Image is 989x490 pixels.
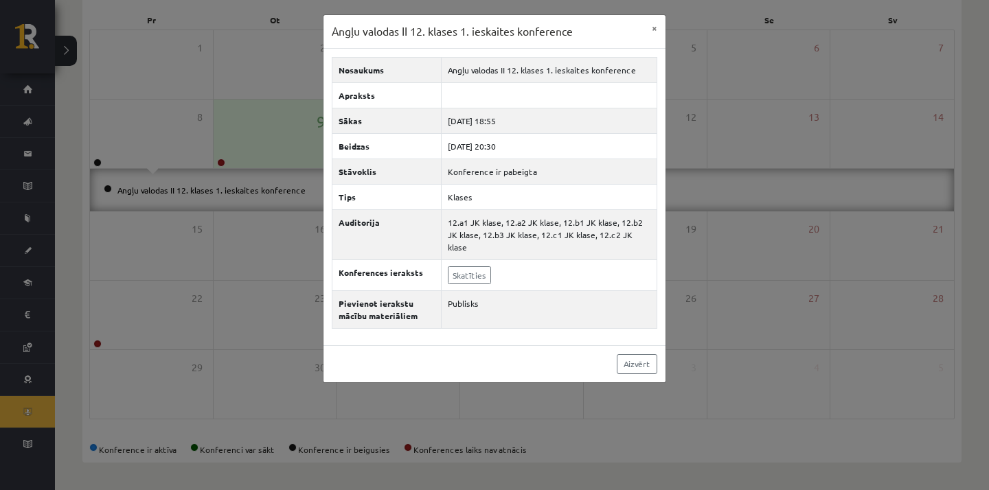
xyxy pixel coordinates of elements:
[332,184,442,209] th: Tips
[441,57,657,82] td: Angļu valodas II 12. klases 1. ieskaites konference
[332,290,442,328] th: Pievienot ierakstu mācību materiāliem
[441,184,657,209] td: Klases
[441,133,657,159] td: [DATE] 20:30
[332,209,442,259] th: Auditorija
[644,15,666,41] button: ×
[332,259,442,290] th: Konferences ieraksts
[332,57,442,82] th: Nosaukums
[332,159,442,184] th: Stāvoklis
[332,133,442,159] th: Beidzas
[617,354,657,374] a: Aizvērt
[441,108,657,133] td: [DATE] 18:55
[332,108,442,133] th: Sākas
[441,209,657,259] td: 12.a1 JK klase, 12.a2 JK klase, 12.b1 JK klase, 12.b2 JK klase, 12.b3 JK klase, 12.c1 JK klase, 1...
[332,23,573,40] h3: Angļu valodas II 12. klases 1. ieskaites konference
[441,159,657,184] td: Konference ir pabeigta
[332,82,442,108] th: Apraksts
[441,290,657,328] td: Publisks
[448,266,491,284] a: Skatīties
